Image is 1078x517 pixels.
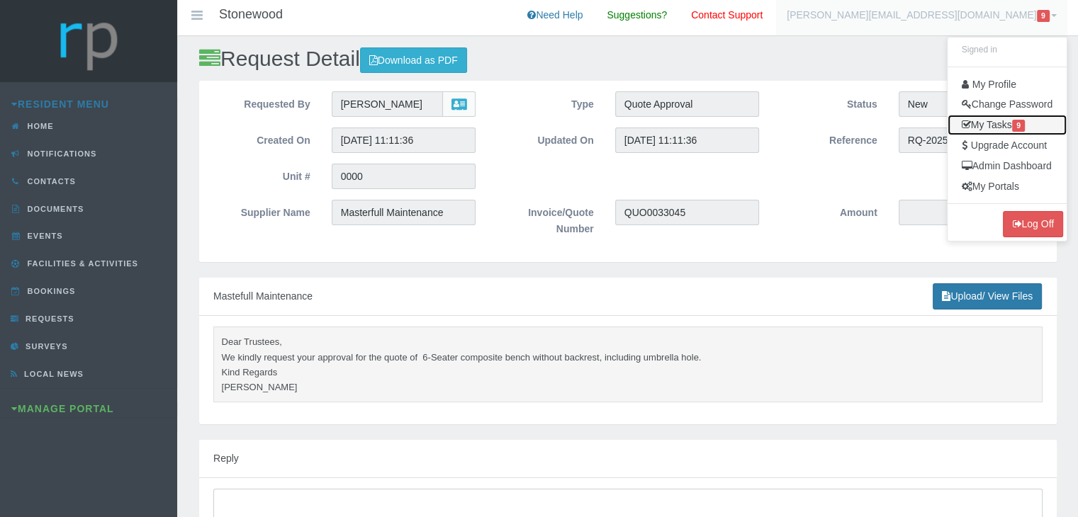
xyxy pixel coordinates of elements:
[199,47,1057,73] h2: Request Detail
[203,164,321,185] label: Unit #
[22,342,67,351] span: Surveys
[486,200,605,237] label: Invoice/Quote Number
[1012,120,1025,132] span: 9
[22,314,74,323] span: Requests
[11,98,109,110] a: Resident Menu
[770,127,888,149] label: Reference
[948,176,1067,197] a: My Portals
[24,177,76,186] span: Contacts
[1003,211,1063,237] button: Log Off
[219,8,283,22] h4: Stonewood
[770,200,888,221] label: Amount
[770,91,888,113] label: Status
[948,156,1067,176] a: Admin Dashboard
[948,41,1067,59] li: Signed in
[24,149,97,158] span: Notifications
[24,205,84,213] span: Documents
[486,127,605,149] label: Updated On
[948,74,1067,95] a: My Profile
[199,278,1057,316] div: Mastefull Maintenance
[203,200,321,221] label: Supplier Name
[933,283,1042,309] a: Upload/ View Files
[203,127,321,149] label: Created On
[213,326,1043,403] pre: Dear Trustees, We kindly request your approval for the quote of 6-Seater composite bench without ...
[199,440,1057,478] div: Reply
[24,122,54,130] span: Home
[203,91,321,113] label: Requested By
[948,94,1067,115] a: Change Password
[11,403,114,414] a: Manage Portal
[24,259,138,268] span: Facilities & Activities
[948,135,1067,156] a: Upgrade Account
[1037,10,1050,22] span: 9
[948,115,1067,135] a: My Tasks9
[360,47,467,74] a: Download as PDF
[486,91,605,113] label: Type
[24,287,76,295] span: Bookings
[21,370,84,378] span: Local News
[24,232,63,240] span: Events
